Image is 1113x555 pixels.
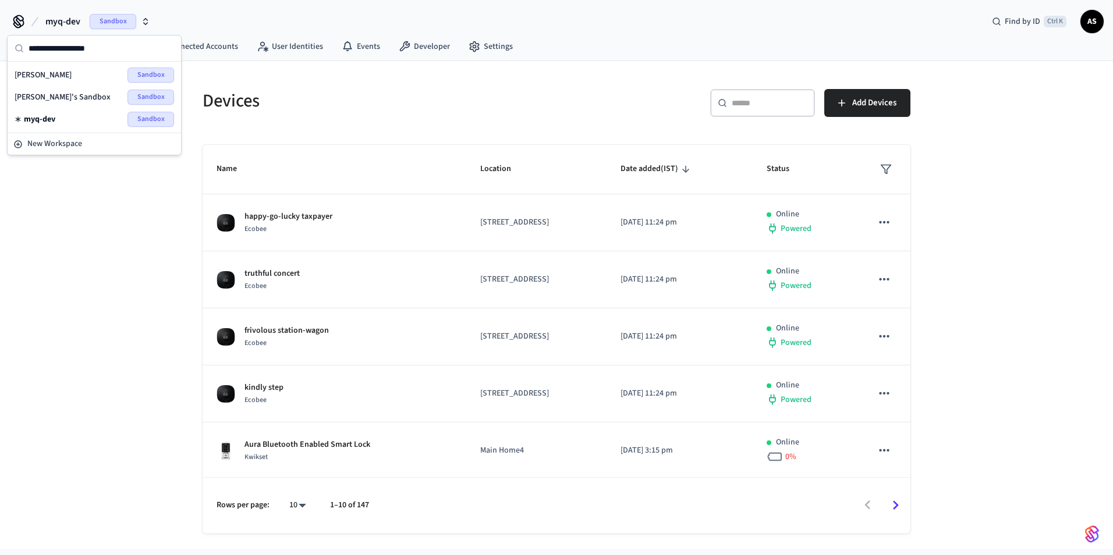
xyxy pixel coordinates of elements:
button: Add Devices [824,89,910,117]
p: happy-go-lucky taxpayer [244,211,332,223]
p: [DATE] 11:24 pm [621,216,739,229]
a: Events [332,36,389,57]
span: Powered [781,337,811,348]
p: Online [776,208,799,220]
span: [PERSON_NAME] [15,69,72,81]
span: Date added(IST) [621,160,693,178]
span: Ctrl K [1044,16,1066,27]
span: myq-dev [45,15,80,29]
span: Ecobee [244,281,267,291]
span: Powered [781,223,811,234]
div: Find by IDCtrl K [983,11,1076,32]
img: ecobee_lite_3 [217,385,235,403]
h5: Devices [203,89,550,113]
span: Sandbox [127,90,174,105]
span: Find by ID [1005,16,1040,27]
p: truthful concert [244,268,300,280]
p: kindly step [244,382,283,394]
p: Aura Bluetooth Enabled Smart Lock [244,439,370,451]
span: Add Devices [852,95,896,111]
span: Kwikset [244,452,268,462]
button: Go to next page [882,492,909,519]
span: Powered [781,394,811,405]
p: frivolous station-wagon [244,325,329,337]
p: [STREET_ADDRESS] [480,330,593,343]
p: Rows per page: [217,499,270,511]
img: SeamLogoGradient.69752ec5.svg [1085,525,1099,543]
p: [STREET_ADDRESS] [480,273,593,286]
p: [DATE] 11:24 pm [621,273,739,286]
a: User Identities [247,36,332,57]
img: ecobee_lite_3 [217,271,235,289]
p: Online [776,265,799,277]
img: Kwikset Halo Touchscreen Wifi Enabled Smart Lock, Polished Chrome, Front [217,442,235,460]
a: Settings [459,36,522,57]
div: Suggestions [8,62,181,133]
p: 1–10 of 147 [330,499,369,511]
span: AS [1082,11,1103,32]
button: New Workspace [9,134,180,154]
span: Ecobee [244,395,267,405]
p: [STREET_ADDRESS] [480,216,593,229]
p: Online [776,436,799,449]
p: [DATE] 3:15 pm [621,444,739,457]
span: New Workspace [27,138,82,150]
div: 10 [283,497,311,514]
span: Sandbox [90,14,136,29]
span: Ecobee [244,224,267,234]
p: Online [776,379,799,392]
span: Sandbox [127,112,174,127]
a: Developer [389,36,459,57]
span: Powered [781,280,811,291]
span: Location [480,160,526,178]
span: Sandbox [127,67,174,83]
p: Online [776,322,799,335]
span: [PERSON_NAME]'s Sandbox [15,91,111,103]
p: [DATE] 11:24 pm [621,387,739,400]
span: 0 % [785,451,796,462]
p: [STREET_ADDRESS] [480,387,593,400]
span: myq-dev [24,113,55,125]
img: ecobee_lite_3 [217,328,235,346]
span: Status [767,160,804,178]
a: Connected Accounts [142,36,247,57]
p: Main Home4 [480,444,593,457]
span: Name [217,160,252,178]
button: AS [1080,10,1104,33]
p: [DATE] 11:24 pm [621,330,739,343]
span: Ecobee [244,338,267,348]
img: ecobee_lite_3 [217,214,235,232]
